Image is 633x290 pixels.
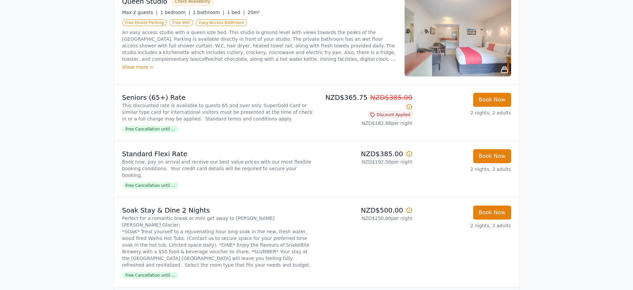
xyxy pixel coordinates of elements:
span: Free Cancellation until ... [122,182,178,189]
p: Perfect for a romantic break or mini get away to [PERSON_NAME] [PERSON_NAME] Glacier; *SOAK* Trea... [122,215,314,268]
p: Soak Stay & Dine 2 Nights [122,206,314,215]
p: 2 nights, 2 adults [418,222,511,229]
p: NZD$182.88 per night [319,120,413,126]
span: Free Onsite Parking [122,19,167,26]
span: Free WiFi [169,19,193,26]
p: This discounted rate is available to guests 65 and over only. SuperGold Card or similar type card... [122,102,314,122]
button: Book Now [473,206,511,220]
button: Book Now [473,149,511,163]
p: NZD$365.75 [319,93,413,111]
span: 20m² [247,10,260,15]
p: NZD$250.00 per night [319,215,413,222]
p: Standard Flexi Rate [122,149,314,159]
span: Max 2 guests | [122,10,158,15]
button: Book Now [473,93,511,107]
span: Easy-Access Bathroom [196,19,247,26]
div: Show more > [122,64,397,70]
span: Free Cancellation until ... [122,126,178,132]
span: 1 bathroom | [193,10,224,15]
p: NZD$500.00 [319,206,413,215]
p: NZD$385.00 [319,149,413,159]
p: Seniors (65+) Rate [122,93,314,102]
p: NZD$192.50 per night [319,159,413,165]
p: 2 nights, 2 adults [418,109,511,116]
span: Free Cancellation until ... [122,272,178,279]
span: 1 bedroom | [160,10,190,15]
p: An easy access studio with a queen size bed. This studio is ground level with views towards the p... [122,29,397,62]
span: NZD$385.00 [370,93,413,101]
span: 1 bed | [227,10,245,15]
p: 2 nights, 2 adults [418,166,511,173]
p: Book now, pay on arrival and receive our best value prices with our most flexible booking conditi... [122,159,314,179]
span: Discount Applied [368,111,413,118]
